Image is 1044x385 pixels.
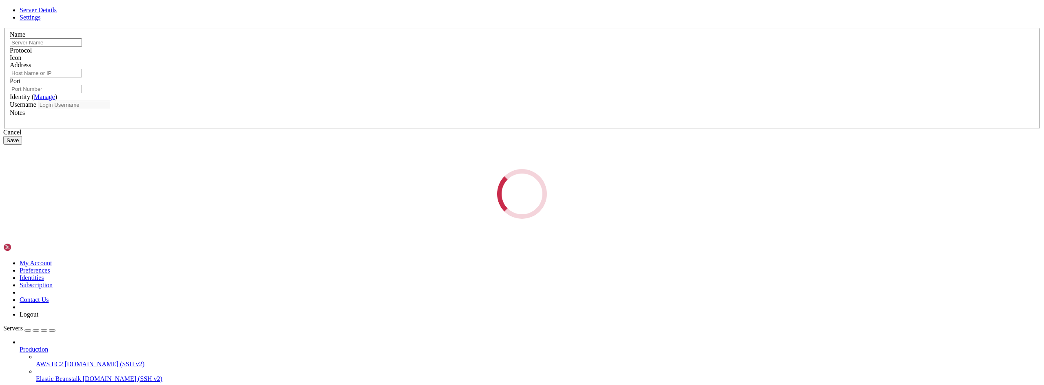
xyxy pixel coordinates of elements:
a: Manage [34,93,55,100]
div: Cancel [3,129,1041,136]
label: Username [10,101,36,108]
label: Notes [10,109,25,116]
button: Save [3,136,22,145]
li: Elastic Beanstalk [DOMAIN_NAME] (SSH v2) [36,368,1041,383]
a: Identities [20,274,44,281]
a: Logout [20,311,38,318]
label: Identity [10,93,57,100]
x-row: Connection timed out [3,3,938,10]
span: Production [20,346,48,353]
a: Production [20,346,1041,353]
a: Preferences [20,267,50,274]
span: ( ) [32,93,57,100]
span: Elastic Beanstalk [36,375,81,382]
span: Servers [3,325,23,332]
li: AWS EC2 [DOMAIN_NAME] (SSH v2) [36,353,1041,368]
span: AWS EC2 [36,361,63,367]
a: AWS EC2 [DOMAIN_NAME] (SSH v2) [36,361,1041,368]
label: Address [10,62,31,68]
a: Settings [20,14,41,21]
img: Shellngn [3,243,50,251]
a: My Account [20,260,52,266]
a: Subscription [20,282,53,288]
a: Servers [3,325,55,332]
label: Name [10,31,25,38]
span: [DOMAIN_NAME] (SSH v2) [83,375,163,382]
div: (0, 1) [3,10,7,17]
a: Contact Us [20,296,49,303]
input: Server Name [10,38,82,47]
label: Protocol [10,47,32,54]
input: Port Number [10,85,82,93]
label: Icon [10,54,21,61]
x-row: Connecting [TECHNICAL_ID]... [3,3,938,10]
span: [DOMAIN_NAME] (SSH v2) [65,361,145,367]
a: Elastic Beanstalk [DOMAIN_NAME] (SSH v2) [36,375,1041,383]
label: Port [10,77,21,84]
input: Host Name or IP [10,69,82,77]
div: Loading... [495,167,549,221]
a: Server Details [20,7,57,13]
input: Login Username [38,101,110,109]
